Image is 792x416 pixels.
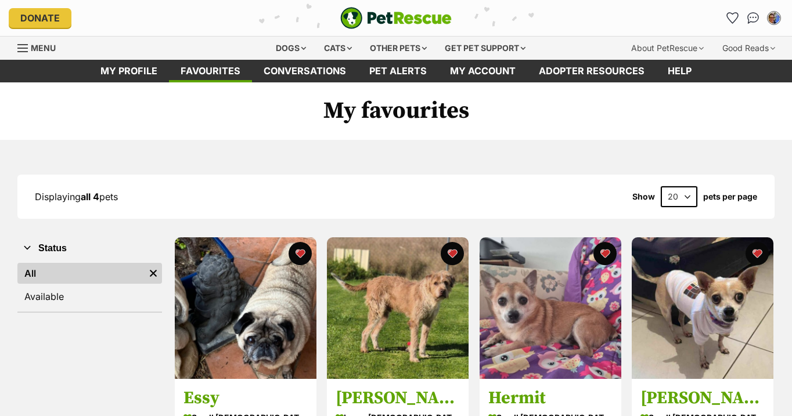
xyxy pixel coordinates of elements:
label: pets per page [703,192,757,201]
a: Conversations [744,9,762,27]
img: logo-e224e6f780fb5917bec1dbf3a21bbac754714ae5b6737aabdf751b685950b380.svg [340,7,452,29]
a: Donate [9,8,71,28]
img: Essy [175,237,316,379]
a: Menu [17,37,64,57]
div: Status [17,261,162,312]
button: favourite [593,242,616,265]
img: Hermit [480,237,621,379]
strong: all 4 [81,191,99,202]
a: All [17,263,145,284]
a: Remove filter [145,263,162,284]
div: Cats [316,37,360,60]
div: Dogs [268,37,314,60]
button: Status [17,241,162,256]
a: Favourites [169,60,252,82]
a: Adopter resources [527,60,656,82]
span: Show [632,192,655,201]
span: Menu [31,43,56,53]
span: Displaying pets [35,191,118,202]
h3: Hermit [488,387,613,409]
a: PetRescue [340,7,452,29]
img: Leonie Clancy profile pic [768,12,780,24]
a: Favourites [723,9,741,27]
a: conversations [252,60,358,82]
img: Billy [327,237,469,379]
div: Good Reads [714,37,783,60]
button: favourite [288,242,311,265]
h3: [PERSON_NAME] [336,387,460,409]
button: My account [765,9,783,27]
a: Pet alerts [358,60,438,82]
a: My account [438,60,527,82]
a: Available [17,286,162,307]
h3: Essy [183,387,308,409]
div: About PetRescue [623,37,712,60]
ul: Account quick links [723,9,783,27]
a: My profile [89,60,169,82]
button: favourite [746,242,769,265]
div: Get pet support [437,37,534,60]
a: Help [656,60,703,82]
div: Other pets [362,37,435,60]
img: Susie [632,237,773,379]
h3: [PERSON_NAME] [640,387,765,409]
img: chat-41dd97257d64d25036548639549fe6c8038ab92f7586957e7f3b1b290dea8141.svg [747,12,759,24]
button: favourite [441,242,464,265]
